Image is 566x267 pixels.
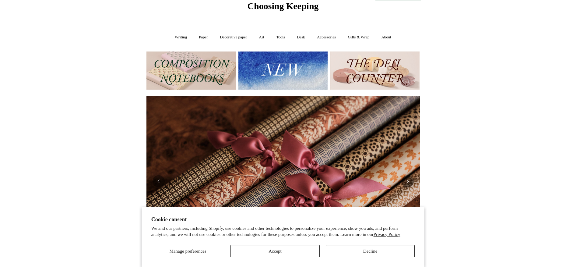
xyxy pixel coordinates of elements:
a: Art [254,29,270,45]
a: Accessories [311,29,341,45]
a: Decorative paper [214,29,252,45]
span: Manage preferences [169,249,206,254]
button: Accept [230,245,320,257]
img: The Deli Counter [330,52,420,90]
button: Decline [326,245,415,257]
a: Tools [271,29,290,45]
img: 202302 Composition ledgers.jpg__PID:69722ee6-fa44-49dd-a067-31375e5d54ec [146,52,236,90]
a: Writing [169,29,192,45]
p: We and our partners, including Shopify, use cookies and other technologies to personalize your ex... [151,226,415,237]
button: Previous [153,175,165,187]
a: Gifts & Wrap [342,29,375,45]
a: About [376,29,397,45]
a: Desk [291,29,311,45]
button: Next [402,175,414,187]
button: Manage preferences [151,245,225,257]
a: Privacy Policy [374,232,400,237]
a: Paper [193,29,213,45]
h2: Cookie consent [151,216,415,223]
img: New.jpg__PID:f73bdf93-380a-4a35-bcfe-7823039498e1 [238,52,328,90]
span: Choosing Keeping [247,1,318,11]
a: Choosing Keeping [247,6,318,10]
